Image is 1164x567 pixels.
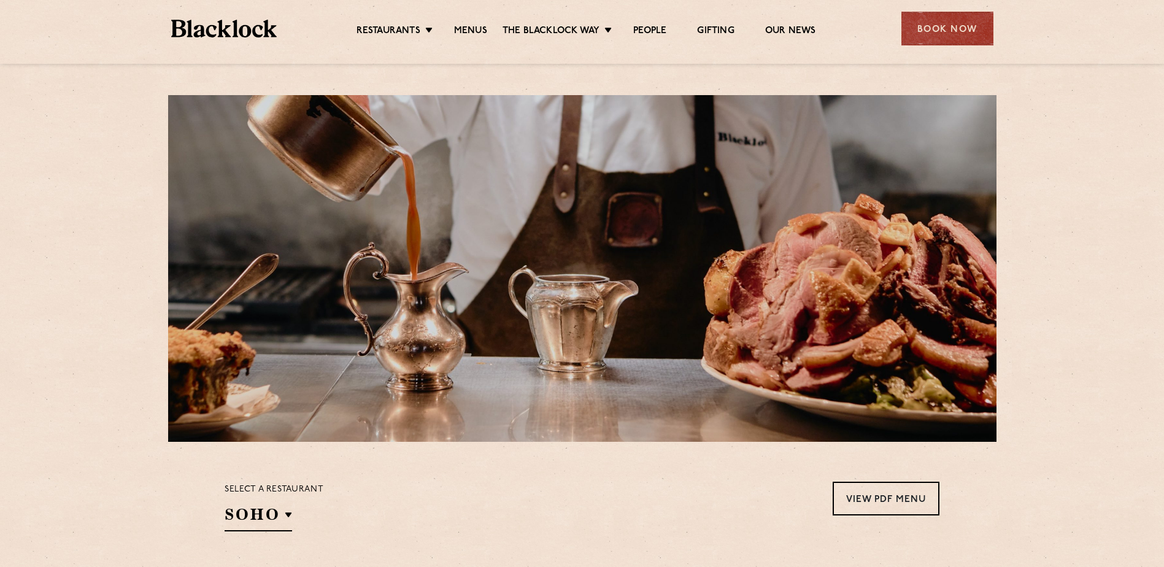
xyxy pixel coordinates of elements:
[357,25,420,39] a: Restaurants
[171,20,277,37] img: BL_Textured_Logo-footer-cropped.svg
[901,12,993,45] div: Book Now
[503,25,599,39] a: The Blacklock Way
[454,25,487,39] a: Menus
[633,25,666,39] a: People
[833,482,939,515] a: View PDF Menu
[225,482,323,498] p: Select a restaurant
[697,25,734,39] a: Gifting
[765,25,816,39] a: Our News
[225,504,292,531] h2: SOHO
